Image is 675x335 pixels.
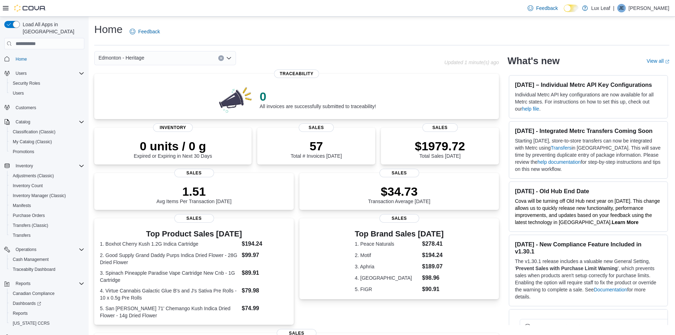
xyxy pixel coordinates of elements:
[16,105,36,111] span: Customers
[13,245,39,254] button: Operations
[13,69,29,78] button: Users
[7,298,87,308] a: Dashboards
[299,123,334,132] span: Sales
[13,69,84,78] span: Users
[368,184,431,204] div: Transaction Average [DATE]
[10,319,52,328] a: [US_STATE] CCRS
[291,139,342,153] p: 57
[13,193,66,199] span: Inventory Manager (Classic)
[13,55,30,63] a: Home
[422,262,444,271] dd: $189.07
[174,214,214,223] span: Sales
[10,138,55,146] a: My Catalog (Classic)
[516,266,618,271] strong: Prevent Sales with Purchase Limit Warning
[422,274,444,282] dd: $98.96
[591,4,611,12] p: Lux Leaf
[260,89,376,104] p: 0
[525,1,561,15] a: Feedback
[7,201,87,211] button: Manifests
[536,5,558,12] span: Feedback
[613,4,614,12] p: |
[10,319,84,328] span: Washington CCRS
[16,119,30,125] span: Catalog
[10,299,44,308] a: Dashboards
[13,213,45,218] span: Purchase Orders
[1,54,87,64] button: Home
[1,161,87,171] button: Inventory
[7,137,87,147] button: My Catalog (Classic)
[594,287,627,292] a: Documentation
[138,28,160,35] span: Feedback
[218,55,224,61] button: Clear input
[551,145,572,151] a: Transfers
[515,91,662,112] p: Individual Metrc API key configurations are now available for all Metrc states. For instructions ...
[7,88,87,98] button: Users
[226,55,232,61] button: Open list of options
[10,265,58,274] a: Traceabilty Dashboard
[1,245,87,255] button: Operations
[7,127,87,137] button: Classification (Classic)
[16,56,27,62] span: Home
[10,128,84,136] span: Classification (Classic)
[7,318,87,328] button: [US_STATE] CCRS
[355,286,419,293] dt: 5. FIGR
[10,211,84,220] span: Purchase Orders
[10,128,58,136] a: Classification (Classic)
[10,289,84,298] span: Canadian Compliance
[13,54,84,63] span: Home
[10,89,27,97] a: Users
[10,309,84,318] span: Reports
[16,71,27,76] span: Users
[507,55,559,67] h2: What's new
[515,198,660,225] span: Cova will be turning off Old Hub next year on [DATE]. This change allows us to quickly release ne...
[134,139,212,159] div: Expired or Expiring in Next 30 Days
[13,162,84,170] span: Inventory
[1,102,87,113] button: Customers
[629,4,669,12] p: [PERSON_NAME]
[242,269,288,277] dd: $89.91
[10,201,84,210] span: Manifests
[7,220,87,230] button: Transfers (Classic)
[368,184,431,199] p: $34.73
[10,79,43,88] a: Security Roles
[7,255,87,264] button: Cash Management
[94,22,123,37] h1: Home
[422,251,444,259] dd: $194.24
[355,230,444,238] h3: Top Brand Sales [DATE]
[16,163,33,169] span: Inventory
[10,89,84,97] span: Users
[10,221,84,230] span: Transfers (Classic)
[355,240,419,247] dt: 1. Peace Naturals
[522,106,539,112] a: help file
[7,78,87,88] button: Security Roles
[99,54,144,62] span: Edmonton - Heritage
[422,123,458,132] span: Sales
[444,60,499,65] p: Updated 1 minute(s) ago
[13,203,31,208] span: Manifests
[422,285,444,294] dd: $90.91
[13,279,84,288] span: Reports
[538,159,581,165] a: help documentation
[10,182,84,190] span: Inventory Count
[20,21,84,35] span: Load All Apps in [GEOGRAPHIC_DATA]
[291,139,342,159] div: Total # Invoices [DATE]
[242,286,288,295] dd: $79.98
[617,4,626,12] div: Jessica Epp
[242,240,288,248] dd: $194.24
[1,68,87,78] button: Users
[415,139,465,159] div: Total Sales [DATE]
[7,289,87,298] button: Canadian Compliance
[13,90,24,96] span: Users
[10,255,51,264] a: Cash Management
[10,182,46,190] a: Inventory Count
[13,118,84,126] span: Catalog
[13,311,28,316] span: Reports
[10,231,84,240] span: Transfers
[10,289,57,298] a: Canadian Compliance
[157,184,232,199] p: 1.51
[13,279,33,288] button: Reports
[13,173,54,179] span: Adjustments (Classic)
[217,85,254,113] img: 0
[10,172,84,180] span: Adjustments (Classic)
[100,287,239,301] dt: 4. Virtue Cannabis Galactic Glue B's and J's Sativa Pre Rolls - 10 x 0.5g Pre Rolls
